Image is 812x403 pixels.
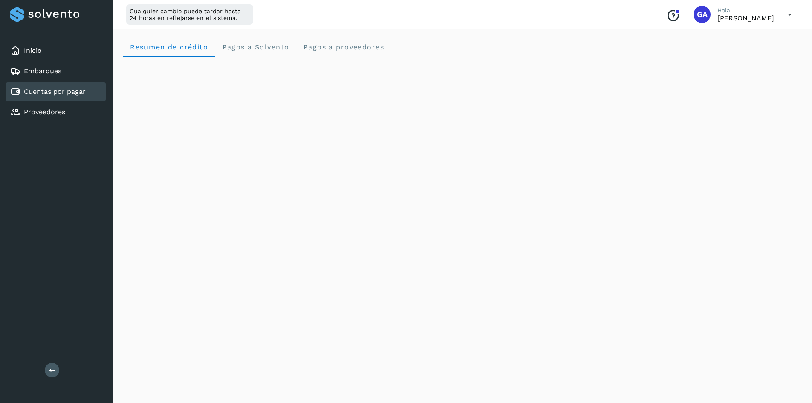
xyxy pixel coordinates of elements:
[6,62,106,81] div: Embarques
[24,46,42,55] a: Inicio
[303,43,384,51] span: Pagos a proveedores
[24,87,86,96] a: Cuentas por pagar
[6,82,106,101] div: Cuentas por pagar
[6,41,106,60] div: Inicio
[24,67,61,75] a: Embarques
[222,43,289,51] span: Pagos a Solvento
[24,108,65,116] a: Proveedores
[717,14,774,22] p: GERARDO AMADOR
[126,4,253,25] div: Cualquier cambio puede tardar hasta 24 horas en reflejarse en el sistema.
[6,103,106,122] div: Proveedores
[130,43,208,51] span: Resumen de crédito
[717,7,774,14] p: Hola,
